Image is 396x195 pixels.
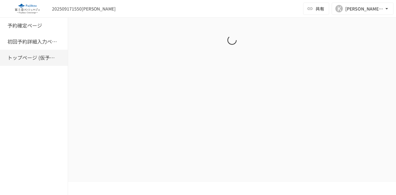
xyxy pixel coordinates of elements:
button: 共有 [303,2,329,15]
h6: 初回予約詳細入力ページ [7,38,57,46]
h6: トップページ (仮予約一覧) [7,54,57,62]
span: 共有 [316,5,324,12]
div: 202509171550[PERSON_NAME] [52,6,116,12]
div: K [335,5,343,12]
button: K[PERSON_NAME][EMAIL_ADDRESS][PERSON_NAME][DOMAIN_NAME] [332,2,394,15]
div: [PERSON_NAME][EMAIL_ADDRESS][PERSON_NAME][DOMAIN_NAME] [345,5,384,13]
h6: 予約確定ページ [7,22,42,30]
img: eQeGXtYPV2fEKIA3pizDiVdzO5gJTl2ahLbsPaD2E4R [7,4,47,14]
